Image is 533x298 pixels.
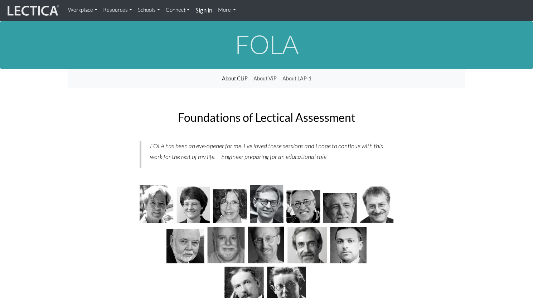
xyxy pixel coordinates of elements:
a: Sign in [193,3,215,18]
a: About LAP-1 [280,72,314,85]
a: Connect [163,3,193,17]
a: More [215,3,239,17]
a: Resources [100,3,135,17]
h1: FOLA [68,30,465,58]
h2: Foundations of Lectical Assessment [140,111,394,124]
a: Schools [135,3,163,17]
strong: Sign in [195,6,212,14]
a: Workplace [65,3,100,17]
img: lecticalive [6,4,59,18]
p: FOLA has been an eye-opener for me. I've loved these sessions and I hope to continue with this wo... [150,141,385,162]
a: About ViP [251,72,280,85]
a: About CLiP [219,72,251,85]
